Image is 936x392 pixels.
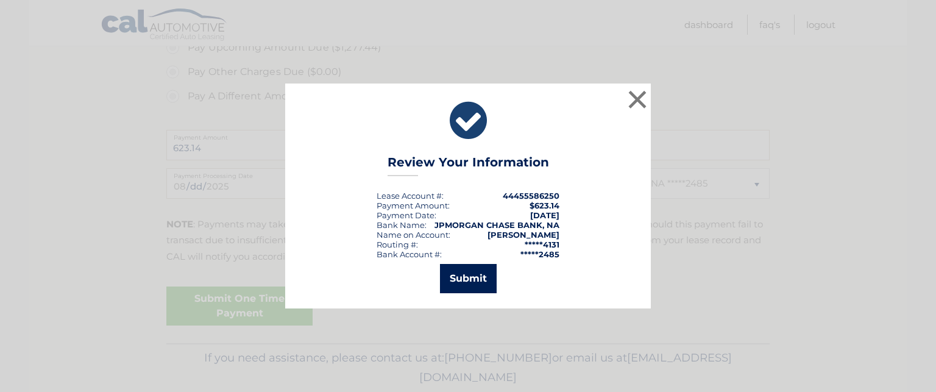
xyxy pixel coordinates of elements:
[388,155,549,176] h3: Review Your Information
[377,191,444,201] div: Lease Account #:
[440,264,497,293] button: Submit
[625,87,650,112] button: ×
[487,230,559,240] strong: [PERSON_NAME]
[377,201,450,210] div: Payment Amount:
[377,240,418,249] div: Routing #:
[377,210,436,220] div: :
[434,220,559,230] strong: JPMORGAN CHASE BANK, NA
[503,191,559,201] strong: 44455586250
[530,210,559,220] span: [DATE]
[377,249,442,259] div: Bank Account #:
[530,201,559,210] span: $623.14
[377,210,434,220] span: Payment Date
[377,220,427,230] div: Bank Name:
[377,230,450,240] div: Name on Account:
